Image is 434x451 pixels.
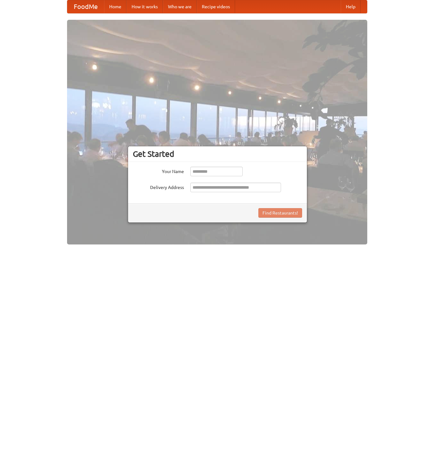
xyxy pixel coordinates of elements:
[126,0,163,13] a: How it works
[197,0,235,13] a: Recipe videos
[341,0,361,13] a: Help
[104,0,126,13] a: Home
[133,149,302,159] h3: Get Started
[133,183,184,191] label: Delivery Address
[133,167,184,175] label: Your Name
[258,208,302,218] button: Find Restaurants!
[163,0,197,13] a: Who we are
[67,0,104,13] a: FoodMe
